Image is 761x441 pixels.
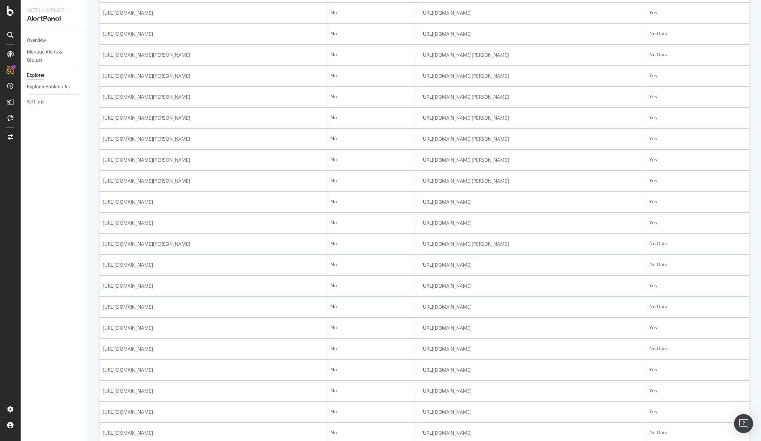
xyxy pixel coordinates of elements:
[649,135,746,142] div: Yes
[649,387,746,394] div: Yes
[649,366,746,373] div: Yes
[649,156,746,163] div: Yes
[421,9,472,17] span: [URL][DOMAIN_NAME]
[331,366,415,373] div: No
[103,366,153,374] span: [URL][DOMAIN_NAME]
[103,72,190,80] span: [URL][DOMAIN_NAME][PERSON_NAME]
[103,387,153,395] span: [URL][DOMAIN_NAME]
[103,429,153,437] span: [URL][DOMAIN_NAME]
[421,282,472,290] span: [URL][DOMAIN_NAME]
[421,240,509,248] span: [URL][DOMAIN_NAME][PERSON_NAME]
[103,9,153,17] span: [URL][DOMAIN_NAME]
[27,71,44,80] div: Explorer
[103,135,190,143] span: [URL][DOMAIN_NAME][PERSON_NAME]
[103,240,190,248] span: [URL][DOMAIN_NAME][PERSON_NAME]
[649,219,746,226] div: Yes
[649,51,746,58] div: No Data
[421,219,472,227] span: [URL][DOMAIN_NAME]
[649,429,746,436] div: No Data
[421,135,509,143] span: [URL][DOMAIN_NAME][PERSON_NAME]
[331,219,415,226] div: No
[649,408,746,415] div: Yes
[103,177,190,185] span: [URL][DOMAIN_NAME][PERSON_NAME]
[103,156,190,164] span: [URL][DOMAIN_NAME][PERSON_NAME]
[421,303,472,311] span: [URL][DOMAIN_NAME]
[331,9,415,16] div: No
[103,93,190,101] span: [URL][DOMAIN_NAME][PERSON_NAME]
[649,177,746,184] div: Yes
[27,98,44,106] div: Settings
[331,408,415,415] div: No
[649,93,746,100] div: Yes
[421,114,509,122] span: [URL][DOMAIN_NAME][PERSON_NAME]
[421,156,509,164] span: [URL][DOMAIN_NAME][PERSON_NAME]
[103,51,190,59] span: [URL][DOMAIN_NAME][PERSON_NAME]
[331,135,415,142] div: No
[421,408,472,416] span: [URL][DOMAIN_NAME]
[103,30,153,38] span: [URL][DOMAIN_NAME]
[734,414,753,433] div: Open Intercom Messenger
[27,14,81,23] div: AlertPanel
[331,345,415,352] div: No
[421,72,509,80] span: [URL][DOMAIN_NAME][PERSON_NAME]
[27,6,81,14] div: Intelligence
[649,261,746,268] div: No Data
[103,114,190,122] span: [URL][DOMAIN_NAME][PERSON_NAME]
[331,93,415,100] div: No
[331,429,415,436] div: No
[27,48,82,65] a: Manage Alerts & Groups
[331,51,415,58] div: No
[103,219,153,227] span: [URL][DOMAIN_NAME]
[27,98,82,106] a: Settings
[103,345,153,353] span: [URL][DOMAIN_NAME]
[421,177,509,185] span: [URL][DOMAIN_NAME][PERSON_NAME]
[331,72,415,79] div: No
[649,303,746,310] div: No Data
[27,71,82,80] a: Explorer
[103,324,153,332] span: [URL][DOMAIN_NAME]
[331,240,415,247] div: No
[103,261,153,269] span: [URL][DOMAIN_NAME]
[421,51,509,59] span: [URL][DOMAIN_NAME][PERSON_NAME]
[649,9,746,16] div: Yes
[421,345,472,353] span: [URL][DOMAIN_NAME]
[331,30,415,37] div: No
[649,114,746,121] div: Yes
[421,93,509,101] span: [URL][DOMAIN_NAME][PERSON_NAME]
[331,303,415,310] div: No
[331,261,415,268] div: No
[649,345,746,352] div: No Data
[421,324,472,332] span: [URL][DOMAIN_NAME]
[27,36,46,45] div: Overview
[649,324,746,331] div: Yes
[103,282,153,290] span: [URL][DOMAIN_NAME]
[649,282,746,289] div: Yes
[421,387,472,395] span: [URL][DOMAIN_NAME]
[649,240,746,247] div: No Data
[331,387,415,394] div: No
[27,83,82,91] a: Explorer Bookmarks
[649,198,746,205] div: Yes
[331,198,415,205] div: No
[27,36,82,45] a: Overview
[649,72,746,79] div: Yes
[421,429,472,437] span: [URL][DOMAIN_NAME]
[331,114,415,121] div: No
[27,83,70,91] div: Explorer Bookmarks
[27,48,75,65] div: Manage Alerts & Groups
[331,282,415,289] div: No
[421,198,472,206] span: [URL][DOMAIN_NAME]
[103,408,153,416] span: [URL][DOMAIN_NAME]
[649,30,746,37] div: No Data
[331,324,415,331] div: No
[331,156,415,163] div: No
[331,177,415,184] div: No
[421,261,472,269] span: [URL][DOMAIN_NAME]
[103,198,153,206] span: [URL][DOMAIN_NAME]
[103,303,153,311] span: [URL][DOMAIN_NAME]
[421,30,472,38] span: [URL][DOMAIN_NAME]
[421,366,472,374] span: [URL][DOMAIN_NAME]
